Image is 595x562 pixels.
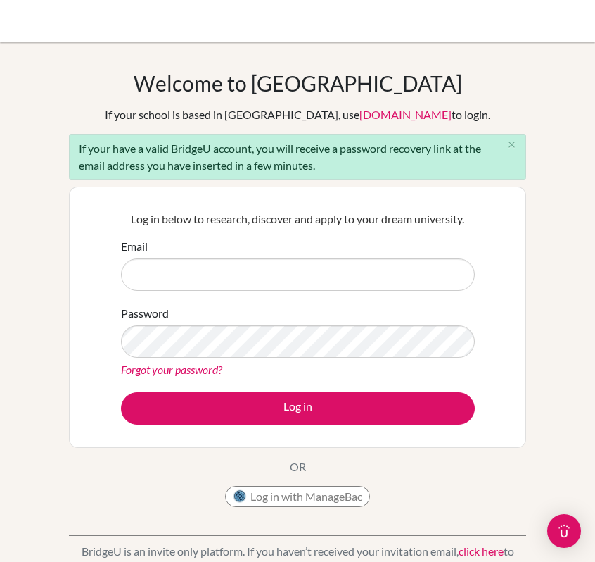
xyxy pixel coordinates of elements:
p: Log in below to research, discover and apply to your dream university. [121,211,475,227]
div: Open Intercom Messenger [547,514,581,548]
div: If your have a valid BridgeU account, you will receive a password recovery link at the email addr... [69,134,526,180]
button: Log in with ManageBac [225,486,370,507]
a: [DOMAIN_NAME] [359,108,452,121]
button: Log in [121,392,475,425]
h1: Welcome to [GEOGRAPHIC_DATA] [134,70,462,96]
a: Forgot your password? [121,363,222,376]
i: close [506,139,517,150]
button: Close [497,135,525,156]
p: OR [290,458,306,475]
div: If your school is based in [GEOGRAPHIC_DATA], use to login. [105,106,490,123]
label: Password [121,305,169,322]
a: click here [459,544,504,558]
label: Email [121,238,148,255]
